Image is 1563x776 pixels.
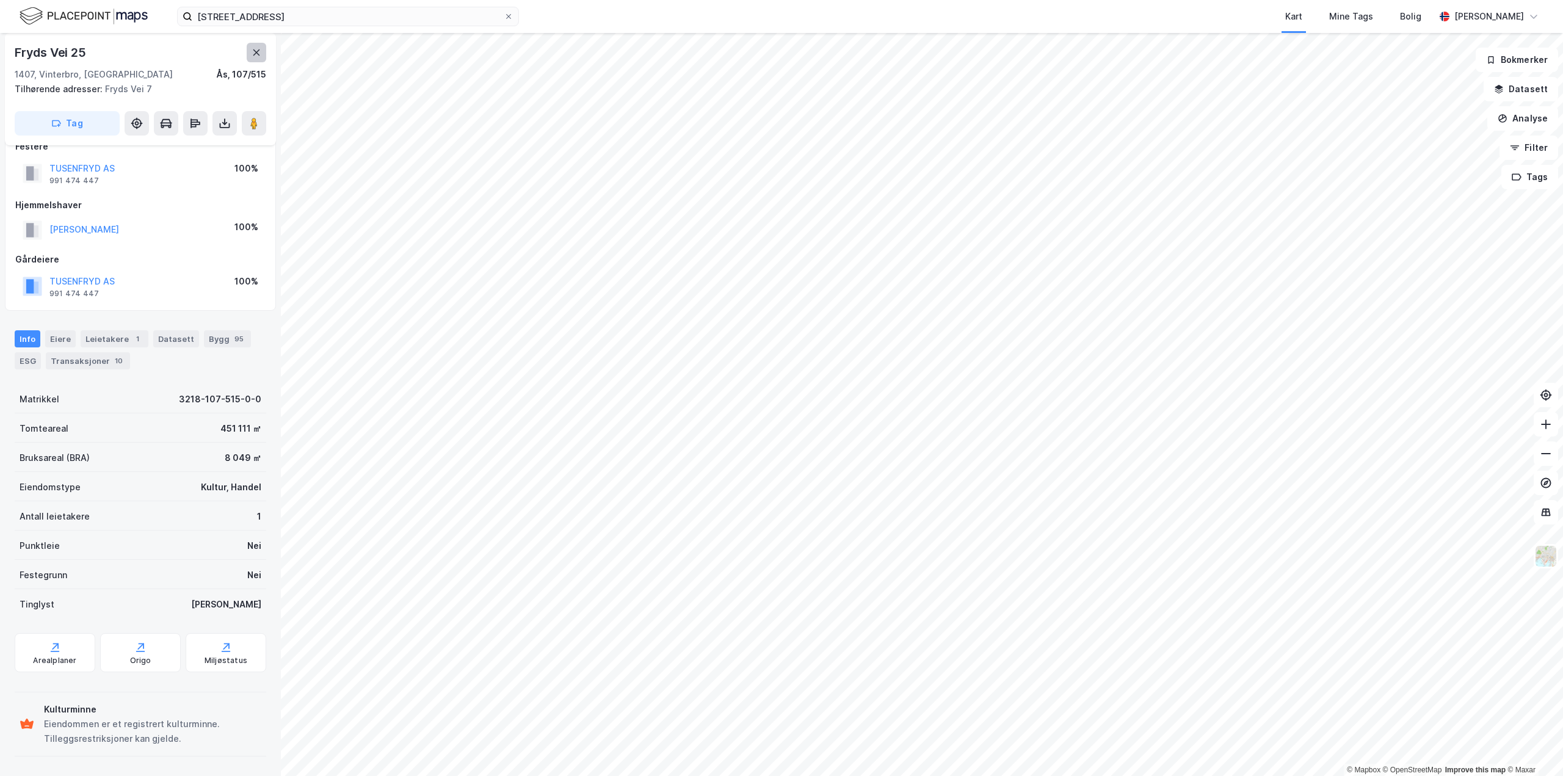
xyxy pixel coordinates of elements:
div: Bolig [1400,9,1421,24]
div: Fryds Vei 25 [15,43,89,62]
iframe: Chat Widget [1502,717,1563,776]
div: Eiendomstype [20,480,81,495]
div: Leietakere [81,330,148,347]
div: Festegrunn [20,568,67,582]
div: Origo [130,656,151,665]
img: Z [1534,545,1558,568]
a: Improve this map [1445,766,1506,774]
div: Bruksareal (BRA) [20,451,90,465]
button: Analyse [1487,106,1558,131]
div: Transaksjoner [46,352,130,369]
div: Tomteareal [20,421,68,436]
div: Festere [15,139,266,154]
div: 100% [234,161,258,176]
div: 10 [112,355,125,367]
div: 100% [234,220,258,234]
div: Matrikkel [20,392,59,407]
div: Kart [1285,9,1302,24]
div: Datasett [153,330,199,347]
div: 100% [234,274,258,289]
div: Kontrollprogram for chat [1502,717,1563,776]
div: 3218-107-515-0-0 [179,392,261,407]
div: Kulturminne [44,702,261,717]
div: Nei [247,538,261,553]
button: Datasett [1484,77,1558,101]
div: Ås, 107/515 [216,67,266,82]
a: OpenStreetMap [1383,766,1442,774]
div: Hjemmelshaver [15,198,266,212]
div: 991 474 447 [49,176,99,186]
button: Tag [15,111,120,136]
div: Miljøstatus [205,656,247,665]
img: logo.f888ab2527a4732fd821a326f86c7f29.svg [20,5,148,27]
a: Mapbox [1347,766,1380,774]
div: Fryds Vei 7 [15,82,256,96]
div: Arealplaner [33,656,76,665]
div: 991 474 447 [49,289,99,299]
div: [PERSON_NAME] [191,597,261,612]
button: Bokmerker [1476,48,1558,72]
div: 8 049 ㎡ [225,451,261,465]
div: [PERSON_NAME] [1454,9,1524,24]
div: 1 [257,509,261,524]
div: 95 [232,333,246,345]
div: Tinglyst [20,597,54,612]
div: ESG [15,352,41,369]
div: Info [15,330,40,347]
div: Eiere [45,330,76,347]
div: 1 [131,333,143,345]
div: Eiendommen er et registrert kulturminne. Tilleggsrestriksjoner kan gjelde. [44,717,261,746]
div: Punktleie [20,538,60,553]
input: Søk på adresse, matrikkel, gårdeiere, leietakere eller personer [192,7,504,26]
div: 451 111 ㎡ [220,421,261,436]
div: Bygg [204,330,251,347]
div: Nei [247,568,261,582]
div: 1407, Vinterbro, [GEOGRAPHIC_DATA] [15,67,173,82]
span: Tilhørende adresser: [15,84,105,94]
div: Mine Tags [1329,9,1373,24]
div: Kultur, Handel [201,480,261,495]
button: Tags [1501,165,1558,189]
button: Filter [1500,136,1558,160]
div: Gårdeiere [15,252,266,267]
div: Antall leietakere [20,509,90,524]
